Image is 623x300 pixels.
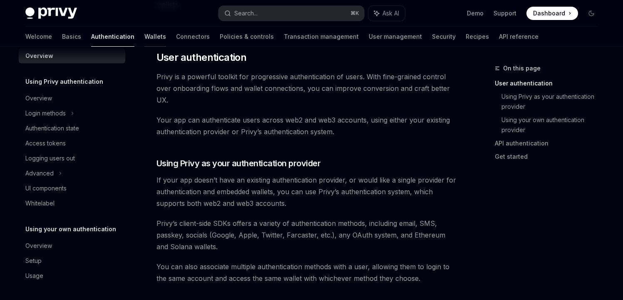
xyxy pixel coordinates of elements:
span: On this page [503,63,541,73]
a: Whitelabel [19,196,125,211]
span: Using Privy as your authentication provider [156,157,321,169]
div: UI components [25,183,67,193]
span: Your app can authenticate users across web2 and web3 accounts, using either your existing authent... [156,114,457,137]
span: Ask AI [382,9,399,17]
span: You can also associate multiple authentication methods with a user, allowing them to login to the... [156,261,457,284]
button: Search...⌘K [218,6,364,21]
a: Basics [62,27,81,47]
a: Recipes [466,27,489,47]
span: User authentication [156,51,247,64]
a: Welcome [25,27,52,47]
a: Demo [467,9,484,17]
a: Overview [19,91,125,106]
a: Authentication state [19,121,125,136]
h5: Using Privy authentication [25,77,103,87]
div: Authentication state [25,123,79,133]
a: Support [494,9,516,17]
a: API authentication [495,137,605,150]
a: Authentication [91,27,134,47]
div: Usage [25,271,43,281]
span: If your app doesn’t have an existing authentication provider, or would like a single provider for... [156,174,457,209]
div: Access tokens [25,138,66,148]
div: Overview [25,93,52,103]
span: Privy’s client-side SDKs offers a variety of authentication methods, including email, SMS, passke... [156,217,457,252]
a: Setup [19,253,125,268]
a: Policies & controls [220,27,274,47]
a: Overview [19,238,125,253]
img: dark logo [25,7,77,19]
span: Privy is a powerful toolkit for progressive authentication of users. With fine-grained control ov... [156,71,457,106]
span: Dashboard [533,9,565,17]
div: Overview [25,241,52,251]
a: Connectors [176,27,210,47]
a: Wallets [144,27,166,47]
a: Using Privy as your authentication provider [501,90,605,113]
button: Ask AI [368,6,405,21]
div: Logging users out [25,153,75,163]
a: Transaction management [284,27,359,47]
a: User authentication [495,77,605,90]
a: Logging users out [19,151,125,166]
a: Get started [495,150,605,163]
div: Setup [25,256,42,266]
a: Usage [19,268,125,283]
a: Using your own authentication provider [501,113,605,137]
a: Access tokens [19,136,125,151]
button: Toggle dark mode [585,7,598,20]
span: ⌘ K [350,10,359,17]
a: Dashboard [526,7,578,20]
a: API reference [499,27,539,47]
div: Whitelabel [25,198,55,208]
div: Advanced [25,168,54,178]
a: Security [432,27,456,47]
a: User management [369,27,422,47]
div: Search... [234,8,258,18]
h5: Using your own authentication [25,224,116,234]
a: UI components [19,181,125,196]
div: Login methods [25,108,66,118]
